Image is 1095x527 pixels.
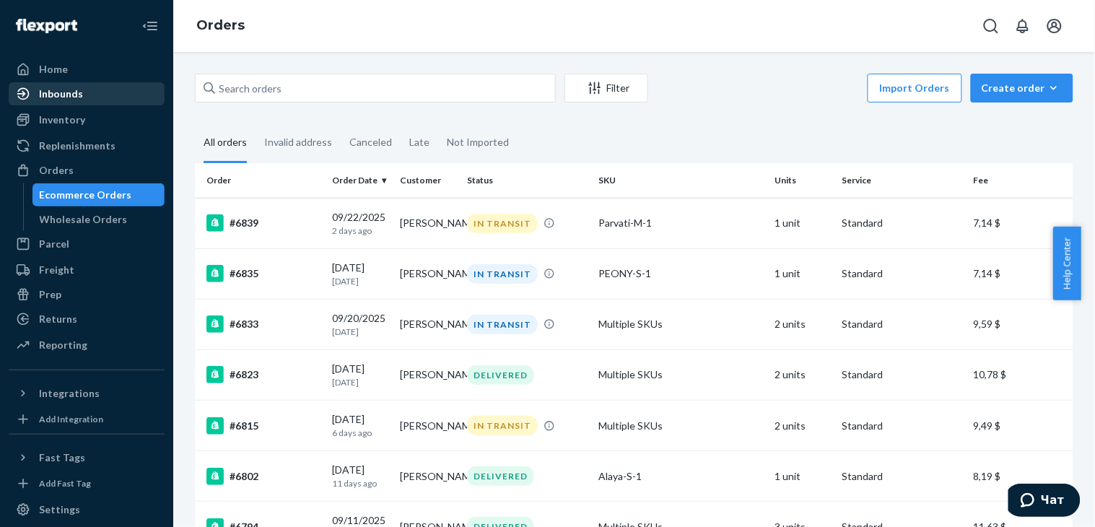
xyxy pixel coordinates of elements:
a: Replenishments [9,134,165,157]
p: Standard [842,317,962,331]
td: 7,14 $ [968,248,1073,299]
div: Inbounds [39,87,83,101]
a: Freight [9,258,165,282]
div: Add Integration [39,413,103,425]
button: Integrations [9,382,165,405]
div: Reporting [39,338,87,352]
div: Parvati-M-1 [599,216,763,230]
button: Create order [971,74,1073,103]
p: 6 days ago [333,427,388,439]
iframe: Открывает виджет, в котором вы можете побеседовать в чате со своим агентом [1008,484,1081,520]
p: Standard [842,266,962,281]
td: [PERSON_NAME] [394,248,461,299]
div: #6815 [206,417,321,435]
button: Fast Tags [9,446,165,469]
p: [DATE] [333,275,388,287]
div: Customer [400,174,455,186]
button: Filter [564,74,648,103]
td: 2 units [769,401,836,451]
p: Standard [842,216,962,230]
div: Freight [39,263,74,277]
td: [PERSON_NAME] [394,451,461,502]
td: 8,19 $ [968,451,1073,502]
a: Parcel [9,232,165,256]
div: #6839 [206,214,321,232]
a: Home [9,58,165,81]
td: 9,49 $ [968,401,1073,451]
td: 7,14 $ [968,198,1073,248]
p: 2 days ago [333,225,388,237]
img: Flexport logo [16,19,77,33]
a: Reporting [9,334,165,357]
button: Help Center [1053,227,1081,300]
th: Order Date [327,163,394,198]
td: [PERSON_NAME] [394,349,461,400]
p: Standard [842,469,962,484]
div: IN TRANSIT [467,214,538,233]
th: SKU [593,163,769,198]
div: IN TRANSIT [467,416,538,435]
th: Fee [968,163,1073,198]
td: 10,78 $ [968,349,1073,400]
div: PEONY-S-1 [599,266,763,281]
div: [DATE] [333,412,388,439]
p: 11 days ago [333,477,388,489]
ol: breadcrumbs [185,5,256,47]
div: Late [409,123,429,161]
td: Multiple SKUs [593,349,769,400]
div: #6835 [206,265,321,282]
div: IN TRANSIT [467,315,538,334]
div: Alaya-S-1 [599,469,763,484]
div: Invalid address [264,123,332,161]
div: All orders [204,123,247,163]
div: Create order [982,81,1063,95]
a: Orders [196,17,245,33]
div: [DATE] [333,362,388,388]
div: Returns [39,312,77,326]
td: 1 unit [769,248,836,299]
td: [PERSON_NAME] [394,299,461,349]
button: Import Orders [868,74,962,103]
div: IN TRANSIT [467,264,538,284]
p: [DATE] [333,326,388,338]
a: Orders [9,159,165,182]
div: Wholesale Orders [40,212,128,227]
div: Not Imported [447,123,509,161]
div: Inventory [39,113,85,127]
a: Wholesale Orders [32,208,165,231]
div: Fast Tags [39,450,85,465]
div: Parcel [39,237,69,251]
a: Settings [9,498,165,521]
div: #6802 [206,468,321,485]
div: Filter [565,81,647,95]
td: [PERSON_NAME] [394,198,461,248]
div: Home [39,62,68,77]
a: Ecommerce Orders [32,183,165,206]
button: Open account menu [1040,12,1069,40]
th: Status [461,163,593,198]
td: Multiple SKUs [593,299,769,349]
div: DELIVERED [467,365,534,385]
button: Open Search Box [977,12,1005,40]
div: DELIVERED [467,466,534,486]
td: 1 unit [769,451,836,502]
div: 09/20/2025 [333,311,388,338]
td: Multiple SKUs [593,401,769,451]
div: Ecommerce Orders [40,188,132,202]
button: Close Navigation [136,12,165,40]
td: [PERSON_NAME] [394,401,461,451]
div: Prep [39,287,61,302]
p: Standard [842,367,962,382]
td: 9,59 $ [968,299,1073,349]
p: Standard [842,419,962,433]
div: Integrations [39,386,100,401]
a: Inbounds [9,82,165,105]
div: #6823 [206,366,321,383]
div: Orders [39,163,74,178]
input: Search orders [195,74,556,103]
th: Order [195,163,327,198]
a: Add Fast Tag [9,475,165,492]
div: 09/22/2025 [333,210,388,237]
